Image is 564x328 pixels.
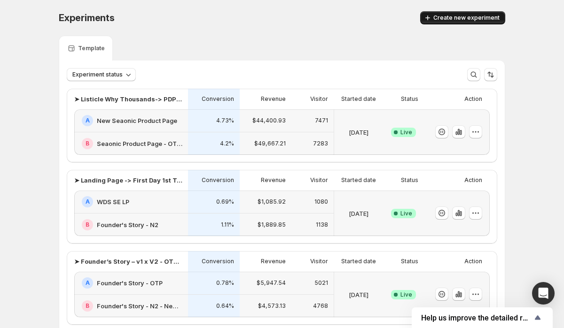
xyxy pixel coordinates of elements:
[349,128,368,137] p: [DATE]
[74,94,182,104] p: ➤ Listicle Why Thousands-> PDP – Sub/OTP vs OTP Only
[86,279,90,287] h2: A
[67,68,136,81] button: Experiment status
[484,68,497,81] button: Sort the results
[400,129,412,136] span: Live
[97,301,182,311] h2: Founder's Story - N2 - New x Old
[341,258,376,265] p: Started date
[341,95,376,103] p: Started date
[421,312,543,323] button: Show survey - Help us improve the detailed report for A/B campaigns
[261,95,286,103] p: Revenue
[202,258,234,265] p: Conversion
[202,95,234,103] p: Conversion
[86,140,89,147] h2: B
[464,176,482,184] p: Action
[315,117,328,124] p: 7471
[97,197,129,206] h2: WDS SE LP
[86,221,89,229] h2: B
[86,117,90,124] h2: A
[401,95,418,103] p: Status
[258,198,286,206] p: $1,085.92
[310,176,328,184] p: Visitor
[202,176,234,184] p: Conversion
[313,140,328,147] p: 7283
[401,258,418,265] p: Status
[349,209,368,218] p: [DATE]
[310,95,328,103] p: Visitor
[316,221,328,229] p: 1138
[220,140,234,147] p: 4.2%
[254,140,286,147] p: $49,667.21
[314,279,328,287] p: 5021
[216,198,234,206] p: 0.69%
[349,290,368,299] p: [DATE]
[421,313,532,322] span: Help us improve the detailed report for A/B campaigns
[400,210,412,217] span: Live
[97,116,177,125] h2: New Seaonic Product Page
[532,282,555,305] div: Open Intercom Messenger
[261,258,286,265] p: Revenue
[216,279,234,287] p: 0.78%
[221,221,234,229] p: 1.11%
[74,257,182,266] p: ➤ Founder’s Story – v1 x V2 - OTP-Only
[97,220,158,229] h2: Founder's Story - N2
[313,302,328,310] p: 4768
[59,12,115,23] span: Experiments
[464,95,482,103] p: Action
[97,278,163,288] h2: Founder's Story - OTP
[78,45,105,52] p: Template
[252,117,286,124] p: $44,400.93
[216,302,234,310] p: 0.64%
[74,175,182,185] p: ➤ Landing Page -> First Day 1st Template x Founder's Story - OTP-Only
[400,291,412,298] span: Live
[401,176,418,184] p: Status
[310,258,328,265] p: Visitor
[97,139,182,148] h2: Seaonic Product Page - OTP-Only
[258,221,286,229] p: $1,889.85
[314,198,328,206] p: 1080
[72,71,123,78] span: Experiment status
[341,176,376,184] p: Started date
[86,302,89,310] h2: B
[257,279,286,287] p: $5,947.54
[420,11,505,24] button: Create new experiment
[86,198,90,206] h2: A
[216,117,234,124] p: 4.73%
[258,302,286,310] p: $4,573.13
[433,14,500,22] span: Create new experiment
[261,176,286,184] p: Revenue
[464,258,482,265] p: Action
